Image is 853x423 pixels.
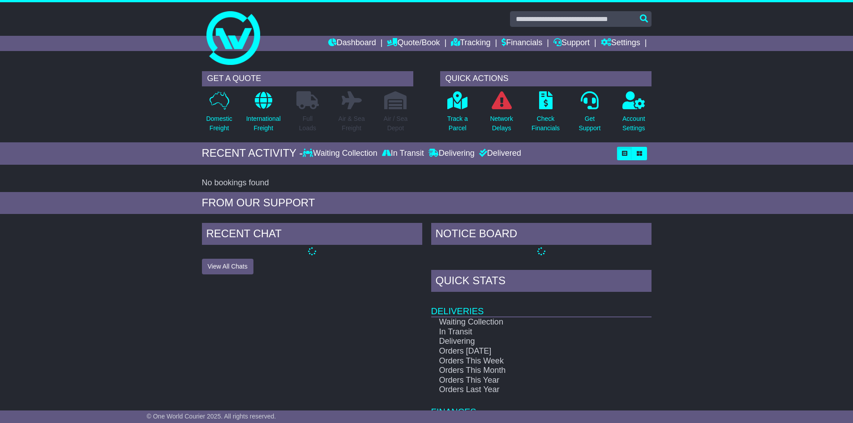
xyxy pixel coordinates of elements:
[578,91,601,138] a: GetSupport
[601,36,640,51] a: Settings
[387,36,440,51] a: Quote/Book
[328,36,376,51] a: Dashboard
[206,114,232,133] p: Domestic Freight
[579,114,600,133] p: Get Support
[490,114,513,133] p: Network Delays
[202,178,652,188] div: No bookings found
[447,114,468,133] p: Track a Parcel
[303,149,379,158] div: Waiting Collection
[451,36,490,51] a: Tracking
[202,197,652,209] div: FROM OUR SUPPORT
[431,317,620,327] td: Waiting Collection
[431,385,620,395] td: Orders Last Year
[384,114,408,133] p: Air / Sea Depot
[447,91,468,138] a: Track aParcel
[489,91,513,138] a: NetworkDelays
[532,114,560,133] p: Check Financials
[380,149,426,158] div: In Transit
[339,114,365,133] p: Air & Sea Freight
[622,91,646,138] a: AccountSettings
[431,223,652,247] div: NOTICE BOARD
[553,36,590,51] a: Support
[246,91,281,138] a: InternationalFreight
[622,114,645,133] p: Account Settings
[202,223,422,247] div: RECENT CHAT
[431,376,620,385] td: Orders This Year
[531,91,560,138] a: CheckFinancials
[477,149,521,158] div: Delivered
[431,270,652,294] div: Quick Stats
[502,36,542,51] a: Financials
[431,395,652,418] td: Finances
[426,149,477,158] div: Delivering
[147,413,276,420] span: © One World Courier 2025. All rights reserved.
[296,114,319,133] p: Full Loads
[202,147,303,160] div: RECENT ACTIVITY -
[202,259,253,274] button: View All Chats
[431,366,620,376] td: Orders This Month
[440,71,652,86] div: QUICK ACTIONS
[431,327,620,337] td: In Transit
[206,91,232,138] a: DomesticFreight
[431,337,620,346] td: Delivering
[246,114,281,133] p: International Freight
[431,346,620,356] td: Orders [DATE]
[431,294,652,317] td: Deliveries
[202,71,413,86] div: GET A QUOTE
[431,356,620,366] td: Orders This Week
